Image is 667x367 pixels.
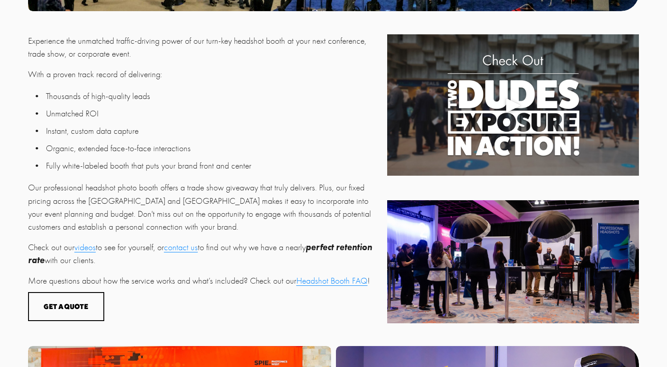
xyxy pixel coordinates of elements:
[28,241,382,267] p: Check out our to see for yourself, or to find out why we have a nearly with our clients.
[46,90,382,103] p: Thousands of high-quality leads
[28,181,382,234] p: Our professional headshot photo booth offers a trade show giveaway that truly delivers. Plus, our...
[46,159,382,172] p: Fully white-labeled booth that puts your brand front and center
[28,34,382,61] p: Experience the unmatched traffic-driving power of our turn-key headshot booth at your next confer...
[503,95,524,116] div: Play
[46,142,382,155] p: Organic, extended face-to-face interactions
[164,242,198,252] a: contact us
[46,124,382,137] p: Instant, custom data capture
[28,292,104,321] button: Get a Quote
[74,242,96,252] a: videos
[28,68,382,81] p: With a proven track record of delivering:
[28,274,382,287] p: More questions about how the service works and what’s included? Check out our !
[46,107,382,120] p: Unmatched ROI
[296,276,368,286] a: Headshot Booth FAQ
